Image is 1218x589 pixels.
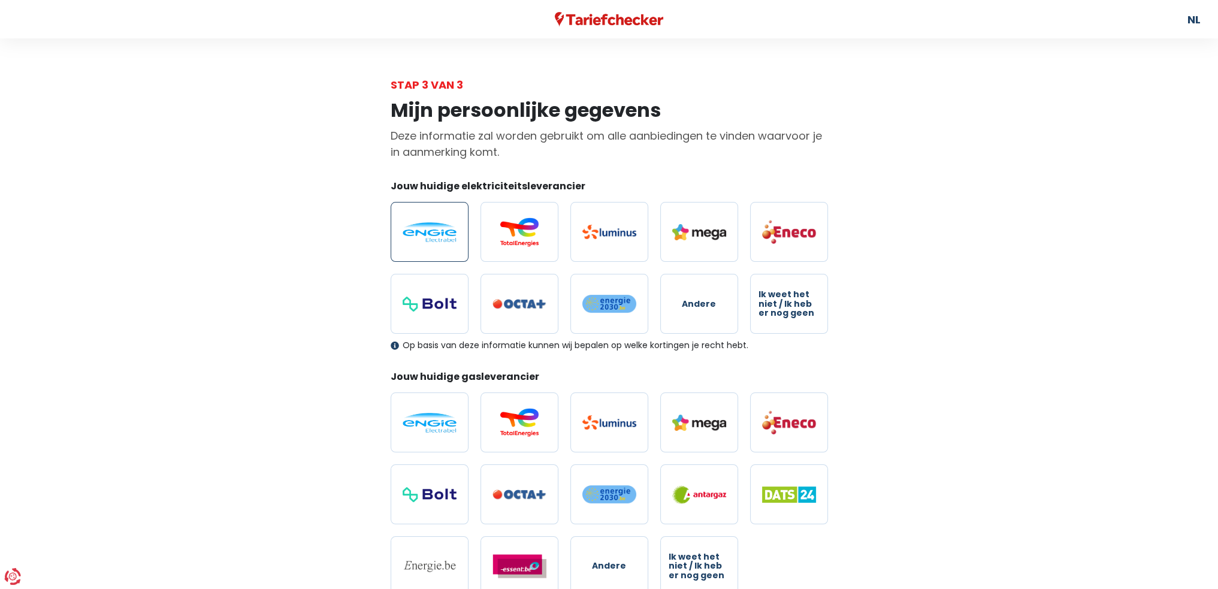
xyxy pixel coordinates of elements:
[582,225,636,239] img: Luminus
[682,300,716,309] span: Andere
[582,294,636,313] img: Energie2030
[762,219,816,244] img: Eneco
[672,415,726,431] img: Mega
[391,179,828,198] legend: Jouw huidige elektriciteitsleverancier
[758,290,820,318] span: Ik weet het niet / Ik heb er nog geen
[672,485,726,504] img: Antargaz
[403,487,457,502] img: Bolt
[492,554,546,578] img: Essent
[391,370,828,388] legend: Jouw huidige gasleverancier
[391,77,828,93] div: Stap 3 van 3
[492,218,546,246] img: Total Energies / Lampiris
[592,561,626,570] span: Andere
[582,485,636,504] img: Energie2030
[391,99,828,122] h1: Mijn persoonlijke gegevens
[672,224,726,240] img: Mega
[403,413,457,433] img: Engie / Electrabel
[762,487,816,503] img: Dats 24
[555,12,664,27] img: Tariefchecker logo
[403,222,457,242] img: Engie / Electrabel
[669,552,730,580] span: Ik weet het niet / Ik heb er nog geen
[391,128,828,160] p: Deze informatie zal worden gebruikt om alle aanbiedingen te vinden waarvoor je in aanmerking komt.
[391,340,828,351] div: Op basis van deze informatie kunnen wij bepalen op welke kortingen je recht hebt.
[762,410,816,435] img: Eneco
[582,415,636,430] img: Luminus
[403,297,457,312] img: Bolt
[492,490,546,500] img: Octa+
[403,560,457,573] img: Energie.be
[492,299,546,309] img: Octa+
[492,408,546,437] img: Total Energies / Lampiris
